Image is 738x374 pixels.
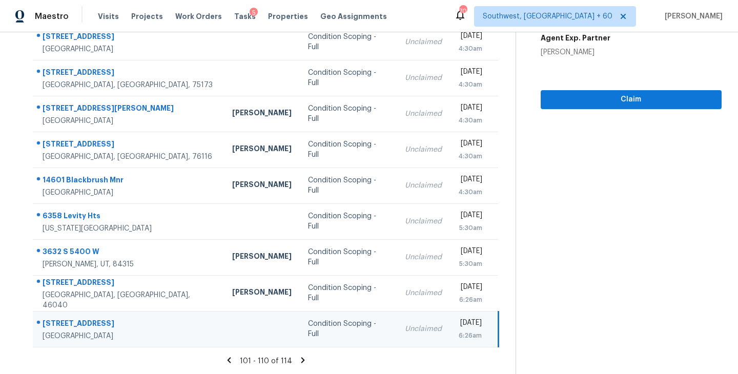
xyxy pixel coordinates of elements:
span: Work Orders [175,11,222,22]
div: Unclaimed [405,144,442,155]
div: [US_STATE][GEOGRAPHIC_DATA] [43,223,216,234]
div: Condition Scoping - Full [308,283,388,303]
div: Unclaimed [405,109,442,119]
div: [STREET_ADDRESS] [43,31,216,44]
div: 700 [459,6,466,16]
div: 6:26am [458,295,482,305]
div: 4:30am [458,151,482,161]
div: [DATE] [458,282,482,295]
span: [PERSON_NAME] [661,11,723,22]
button: Claim [541,90,722,109]
div: [DATE] [458,174,482,187]
span: Projects [131,11,163,22]
div: [DATE] [458,246,482,259]
div: 5 [250,8,258,18]
div: Unclaimed [405,288,442,298]
div: Condition Scoping - Full [308,211,388,232]
div: Unclaimed [405,180,442,191]
div: Condition Scoping - Full [308,175,388,196]
div: [DATE] [458,102,482,115]
div: 4:30am [458,115,482,126]
div: 14601 Blackbrush Mnr [43,175,216,188]
span: Geo Assignments [320,11,387,22]
div: Condition Scoping - Full [308,247,388,267]
div: [PERSON_NAME] [232,143,292,156]
div: [DATE] [458,210,482,223]
span: Tasks [234,13,256,20]
div: Unclaimed [405,37,442,47]
div: 4:30am [458,44,482,54]
div: [PERSON_NAME], UT, 84315 [43,259,216,269]
div: [GEOGRAPHIC_DATA], [GEOGRAPHIC_DATA], 46040 [43,290,216,310]
div: [STREET_ADDRESS] [43,318,216,331]
div: [PERSON_NAME] [232,287,292,300]
div: [STREET_ADDRESS] [43,139,216,152]
div: [DATE] [458,138,482,151]
span: Visits [98,11,119,22]
div: Unclaimed [405,216,442,226]
div: [GEOGRAPHIC_DATA], [GEOGRAPHIC_DATA], 76116 [43,152,216,162]
div: [GEOGRAPHIC_DATA] [43,44,216,54]
div: 4:30am [458,187,482,197]
div: [GEOGRAPHIC_DATA] [43,331,216,341]
div: [PERSON_NAME] [232,179,292,192]
div: [GEOGRAPHIC_DATA], [GEOGRAPHIC_DATA], 75173 [43,80,216,90]
div: 6358 Levity Hts [43,211,216,223]
div: [PERSON_NAME] [232,251,292,264]
div: [STREET_ADDRESS][PERSON_NAME] [43,103,216,116]
div: 3632 S 5400 W [43,246,216,259]
div: [PERSON_NAME] [232,108,292,120]
div: [PERSON_NAME] [541,47,610,57]
span: Claim [549,93,713,106]
div: [DATE] [458,67,482,79]
span: Maestro [35,11,69,22]
div: 5:30am [458,259,482,269]
div: 4:30am [458,79,482,90]
div: Condition Scoping - Full [308,319,388,339]
div: Unclaimed [405,73,442,83]
div: [STREET_ADDRESS] [43,67,216,80]
div: 5:30am [458,223,482,233]
div: [GEOGRAPHIC_DATA] [43,116,216,126]
h5: Agent Exp. Partner [541,33,610,43]
span: Properties [268,11,308,22]
div: Unclaimed [405,324,442,334]
div: 6:26am [458,330,482,341]
div: Condition Scoping - Full [308,32,388,52]
div: [DATE] [458,31,482,44]
div: [DATE] [458,318,482,330]
div: Condition Scoping - Full [308,139,388,160]
div: Condition Scoping - Full [308,103,388,124]
span: 101 - 110 of 114 [240,358,292,365]
div: Unclaimed [405,252,442,262]
div: [GEOGRAPHIC_DATA] [43,188,216,198]
div: [STREET_ADDRESS] [43,277,216,290]
div: Condition Scoping - Full [308,68,388,88]
span: Southwest, [GEOGRAPHIC_DATA] + 60 [483,11,612,22]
